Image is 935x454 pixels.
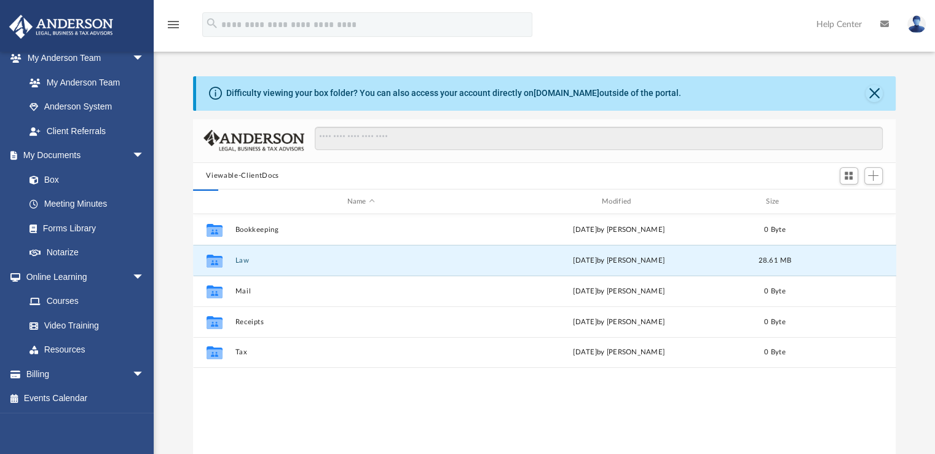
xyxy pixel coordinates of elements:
input: Search files and folders [315,127,882,150]
a: Resources [17,338,157,362]
span: 0 Byte [764,319,786,325]
img: Anderson Advisors Platinum Portal [6,15,117,39]
span: 0 Byte [764,288,786,295]
a: Courses [17,289,157,314]
a: My Anderson Teamarrow_drop_down [9,46,157,71]
a: My Documentsarrow_drop_down [9,143,157,168]
div: id [805,196,891,207]
a: Video Training [17,313,151,338]
div: Name [234,196,487,207]
i: search [205,17,219,30]
a: menu [166,23,181,32]
span: arrow_drop_down [132,265,157,290]
i: menu [166,17,181,32]
a: [DOMAIN_NAME] [534,88,599,98]
img: User Pic [907,15,926,33]
button: Viewable-ClientDocs [206,170,278,181]
div: id [198,196,229,207]
a: Notarize [17,241,157,265]
a: Forms Library [17,216,151,241]
div: Difficulty viewing your box folder? You can also access your account directly on outside of the p... [226,87,681,100]
a: Anderson System [17,95,157,119]
button: Law [235,257,487,265]
div: [DATE] by [PERSON_NAME] [492,225,744,236]
span: 0 Byte [764,226,786,233]
button: Add [864,167,883,185]
a: My Anderson Team [17,70,151,95]
div: Size [750,196,799,207]
a: Client Referrals [17,119,157,143]
a: Meeting Minutes [17,192,157,217]
button: Receipts [235,318,487,326]
button: Switch to Grid View [840,167,858,185]
a: Online Learningarrow_drop_down [9,265,157,289]
button: Mail [235,287,487,295]
a: Box [17,167,151,192]
span: 28.61 MB [758,257,791,264]
button: Bookkeeping [235,226,487,234]
button: Close [866,85,883,102]
span: arrow_drop_down [132,143,157,169]
span: [DATE] [573,257,597,264]
button: Tax [235,349,487,357]
a: Billingarrow_drop_down [9,362,163,386]
div: by [PERSON_NAME] [492,255,744,266]
div: [DATE] by [PERSON_NAME] [492,286,744,297]
div: [DATE] by [PERSON_NAME] [492,348,744,359]
a: Events Calendar [9,386,163,411]
span: arrow_drop_down [132,362,157,387]
div: [DATE] by [PERSON_NAME] [492,317,744,328]
span: 0 Byte [764,349,786,356]
div: Modified [492,196,745,207]
span: arrow_drop_down [132,46,157,71]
